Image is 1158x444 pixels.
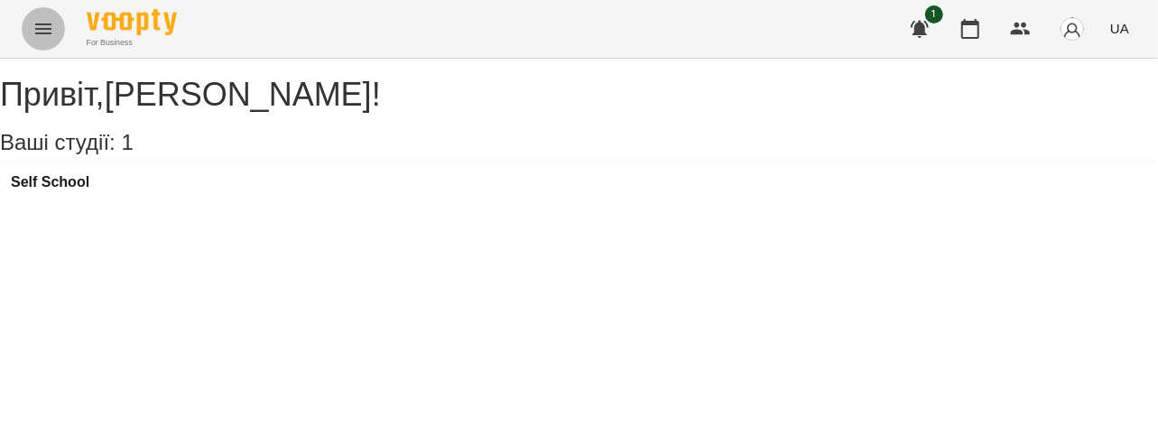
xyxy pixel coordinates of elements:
[87,37,177,49] span: For Business
[1103,12,1136,45] button: UA
[22,7,65,51] button: Menu
[87,9,177,35] img: Voopty Logo
[1110,19,1129,38] span: UA
[925,5,943,23] span: 1
[1060,16,1085,42] img: avatar_s.png
[11,174,89,190] a: Self School
[121,130,133,154] span: 1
